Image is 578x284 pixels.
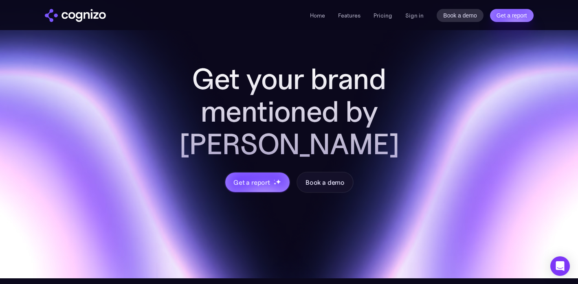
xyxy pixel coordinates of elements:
[297,172,354,193] a: Book a demo
[437,9,483,22] a: Book a demo
[159,63,420,160] h2: Get your brand mentioned by [PERSON_NAME]
[405,11,424,20] a: Sign in
[45,9,106,22] img: cognizo logo
[310,12,325,19] a: Home
[224,172,290,193] a: Get a reportstarstarstar
[274,182,277,185] img: star
[274,179,275,181] img: star
[338,12,360,19] a: Features
[45,9,106,22] a: home
[374,12,392,19] a: Pricing
[276,179,281,184] img: star
[305,177,345,187] div: Book a demo
[550,256,570,276] div: Open Intercom Messenger
[490,9,534,22] a: Get a report
[233,177,270,187] div: Get a report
